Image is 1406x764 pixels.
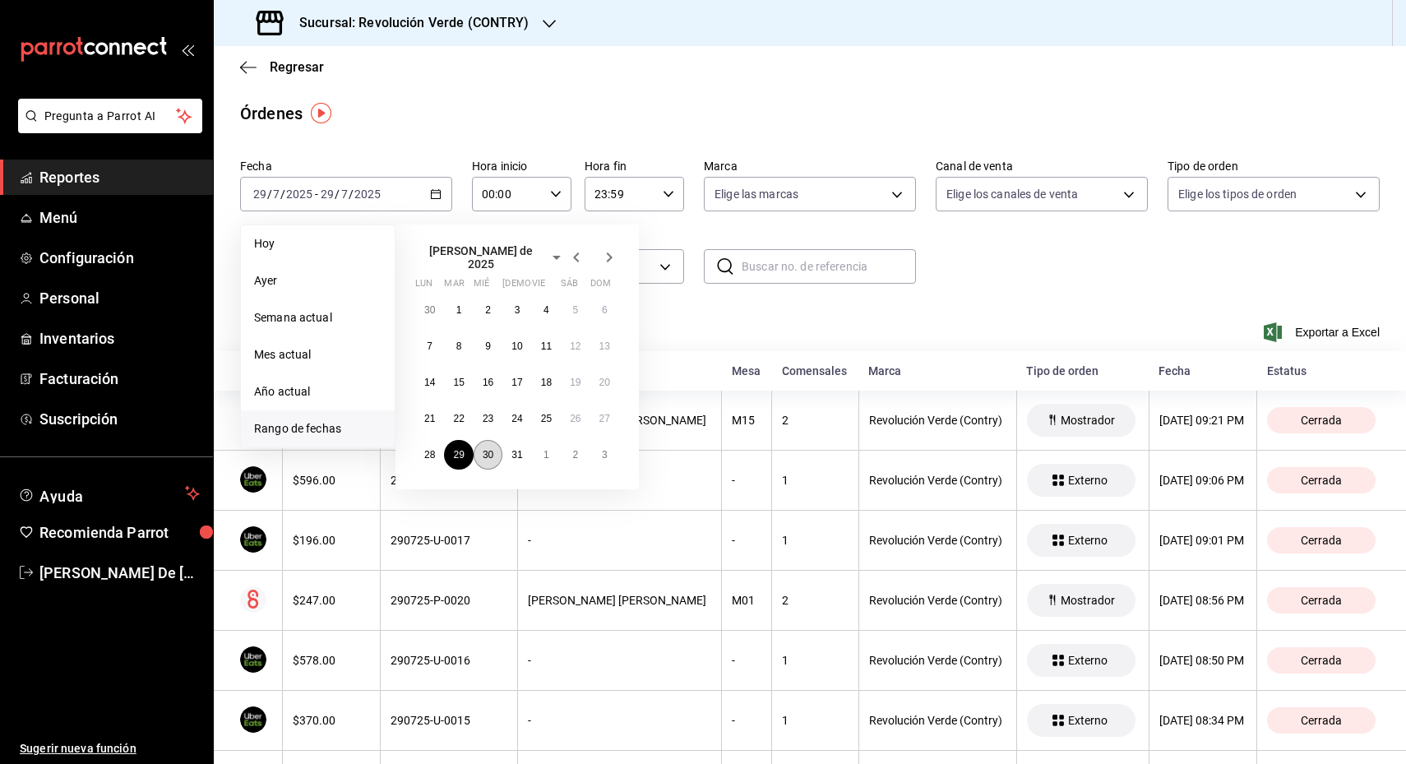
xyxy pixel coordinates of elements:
[483,449,493,461] abbr: 30 de julio de 2025
[444,295,473,325] button: 1 de julio de 2025
[704,160,916,172] label: Marca
[541,413,552,424] abbr: 25 de julio de 2025
[415,440,444,470] button: 28 de julio de 2025
[415,278,432,295] abbr: lunes
[293,534,370,547] div: $196.00
[590,278,611,295] abbr: domingo
[511,413,522,424] abbr: 24 de julio de 2025
[315,188,318,201] span: -
[602,449,608,461] abbr: 3 de agosto de 2025
[483,377,493,388] abbr: 16 de julio de 2025
[511,340,522,352] abbr: 10 de julio de 2025
[254,420,382,438] span: Rango de fechas
[782,534,849,547] div: 1
[474,278,489,295] abbr: miércoles
[293,654,370,667] div: $578.00
[1159,474,1246,487] div: [DATE] 09:06 PM
[39,562,200,584] span: [PERSON_NAME] De [PERSON_NAME]
[541,340,552,352] abbr: 11 de julio de 2025
[1178,186,1297,202] span: Elige los tipos de orden
[732,414,761,427] div: M15
[391,594,507,607] div: 290725-P-0020
[444,278,464,295] abbr: martes
[456,304,462,316] abbr: 1 de julio de 2025
[415,368,444,397] button: 14 de julio de 2025
[39,521,200,544] span: Recomienda Parrot
[39,327,200,350] span: Inventarios
[444,368,473,397] button: 15 de julio de 2025
[39,408,200,430] span: Suscripción
[424,449,435,461] abbr: 28 de julio de 2025
[1159,594,1246,607] div: [DATE] 08:56 PM
[286,13,530,33] h3: Sucursal: Revolución Verde (CONTRY)
[869,534,1006,547] div: Revolución Verde (Contry)
[1159,654,1246,667] div: [DATE] 08:50 PM
[254,272,382,289] span: Ayer
[1168,160,1380,172] label: Tipo de orden
[391,654,507,667] div: 290725-U-0016
[254,235,382,252] span: Hoy
[1294,654,1348,667] span: Cerrada
[293,474,370,487] div: $596.00
[444,440,473,470] button: 29 de julio de 2025
[732,714,761,727] div: -
[39,206,200,229] span: Menú
[868,364,1006,377] div: Marca
[472,160,571,172] label: Hora inicio
[528,594,711,607] div: [PERSON_NAME] [PERSON_NAME]
[1294,474,1348,487] span: Cerrada
[354,188,382,201] input: ----
[602,304,608,316] abbr: 6 de julio de 2025
[254,309,382,326] span: Semana actual
[18,99,202,133] button: Pregunta a Parrot AI
[561,278,578,295] abbr: sábado
[502,331,531,361] button: 10 de julio de 2025
[532,295,561,325] button: 4 de julio de 2025
[444,404,473,433] button: 22 de julio de 2025
[515,304,520,316] abbr: 3 de julio de 2025
[936,160,1148,172] label: Canal de venta
[502,440,531,470] button: 31 de julio de 2025
[349,188,354,201] span: /
[1267,322,1380,342] button: Exportar a Excel
[590,368,619,397] button: 20 de julio de 2025
[869,414,1006,427] div: Revolución Verde (Contry)
[240,101,303,126] div: Órdenes
[502,404,531,433] button: 24 de julio de 2025
[532,440,561,470] button: 1 de agosto de 2025
[320,188,335,201] input: --
[782,594,849,607] div: 2
[532,331,561,361] button: 11 de julio de 2025
[570,413,580,424] abbr: 26 de julio de 2025
[181,43,194,56] button: open_drawer_menu
[391,534,507,547] div: 290725-U-0017
[415,295,444,325] button: 30 de junio de 2025
[869,474,1006,487] div: Revolución Verde (Contry)
[502,368,531,397] button: 17 de julio de 2025
[39,368,200,390] span: Facturación
[742,250,916,283] input: Buscar no. de referencia
[311,103,331,123] img: Tooltip marker
[1159,364,1246,377] div: Fecha
[1267,364,1380,377] div: Estatus
[561,331,590,361] button: 12 de julio de 2025
[561,368,590,397] button: 19 de julio de 2025
[1159,714,1246,727] div: [DATE] 08:34 PM
[1061,654,1114,667] span: Externo
[39,287,200,309] span: Personal
[424,413,435,424] abbr: 21 de julio de 2025
[782,714,849,727] div: 1
[391,714,507,727] div: 290725-U-0015
[415,331,444,361] button: 7 de julio de 2025
[732,534,761,547] div: -
[240,59,324,75] button: Regresar
[1294,534,1348,547] span: Cerrada
[572,304,578,316] abbr: 5 de julio de 2025
[252,188,267,201] input: --
[590,331,619,361] button: 13 de julio de 2025
[12,119,202,137] a: Pregunta a Parrot AI
[280,188,285,201] span: /
[1054,594,1122,607] span: Mostrador
[502,295,531,325] button: 3 de julio de 2025
[590,295,619,325] button: 6 de julio de 2025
